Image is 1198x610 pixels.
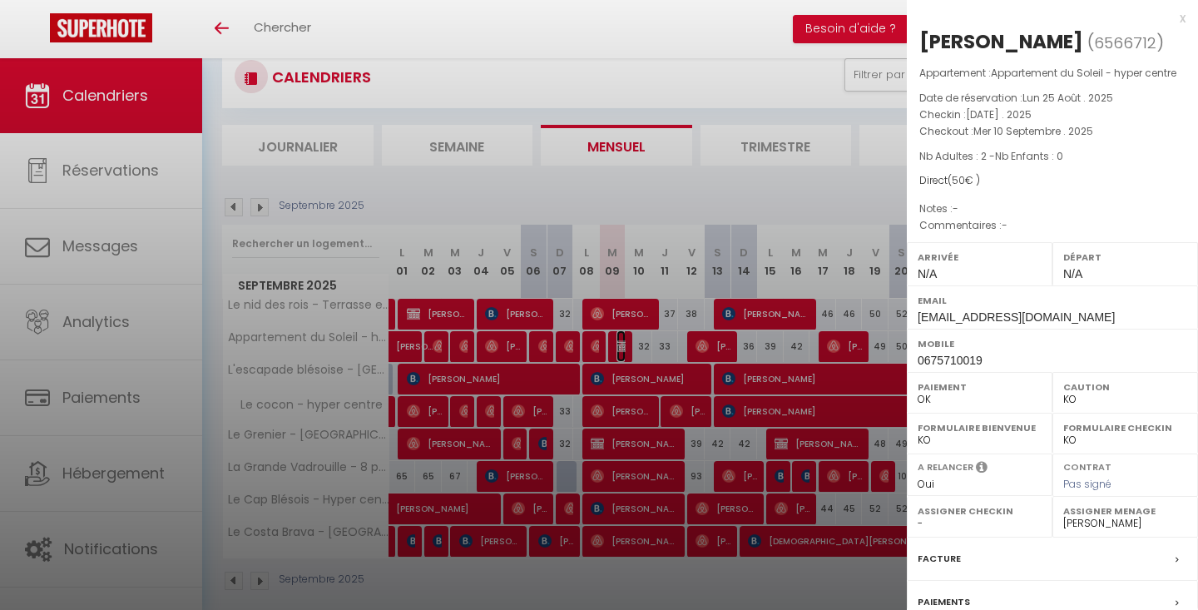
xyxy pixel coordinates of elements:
label: Email [918,292,1187,309]
div: x [907,8,1186,28]
label: Départ [1063,249,1187,265]
label: Arrivée [918,249,1042,265]
button: Ouvrir le widget de chat LiveChat [13,7,63,57]
label: Facture [918,550,961,568]
span: [DATE] . 2025 [966,107,1032,122]
span: Lun 25 Août . 2025 [1022,91,1113,105]
span: - [953,201,958,216]
span: 0675710019 [918,354,983,367]
label: Contrat [1063,460,1111,471]
label: Assigner Checkin [918,503,1042,519]
p: Commentaires : [919,217,1186,234]
label: Formulaire Bienvenue [918,419,1042,436]
div: Direct [919,173,1186,189]
span: ( ) [1087,31,1164,54]
span: 6566712 [1094,32,1156,53]
span: Mer 10 Septembre . 2025 [973,124,1093,138]
span: 50 [952,173,965,187]
span: N/A [918,267,937,280]
label: Formulaire Checkin [1063,419,1187,436]
label: Paiement [918,379,1042,395]
label: A relancer [918,460,973,474]
p: Notes : [919,201,1186,217]
span: - [1002,218,1007,232]
span: Nb Adultes : 2 - [919,149,1063,163]
span: Pas signé [1063,477,1111,491]
label: Mobile [918,335,1187,352]
p: Checkout : [919,123,1186,140]
p: Date de réservation : [919,90,1186,107]
span: Nb Enfants : 0 [995,149,1063,163]
span: [EMAIL_ADDRESS][DOMAIN_NAME] [918,310,1115,324]
p: Appartement : [919,65,1186,82]
span: N/A [1063,267,1082,280]
span: Appartement du Soleil - hyper centre [991,66,1176,80]
span: ( € ) [948,173,980,187]
div: [PERSON_NAME] [919,28,1083,55]
label: Assigner Menage [1063,503,1187,519]
p: Checkin : [919,107,1186,123]
i: Sélectionner OUI si vous souhaiter envoyer les séquences de messages post-checkout [976,460,988,479]
label: Caution [1063,379,1187,395]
